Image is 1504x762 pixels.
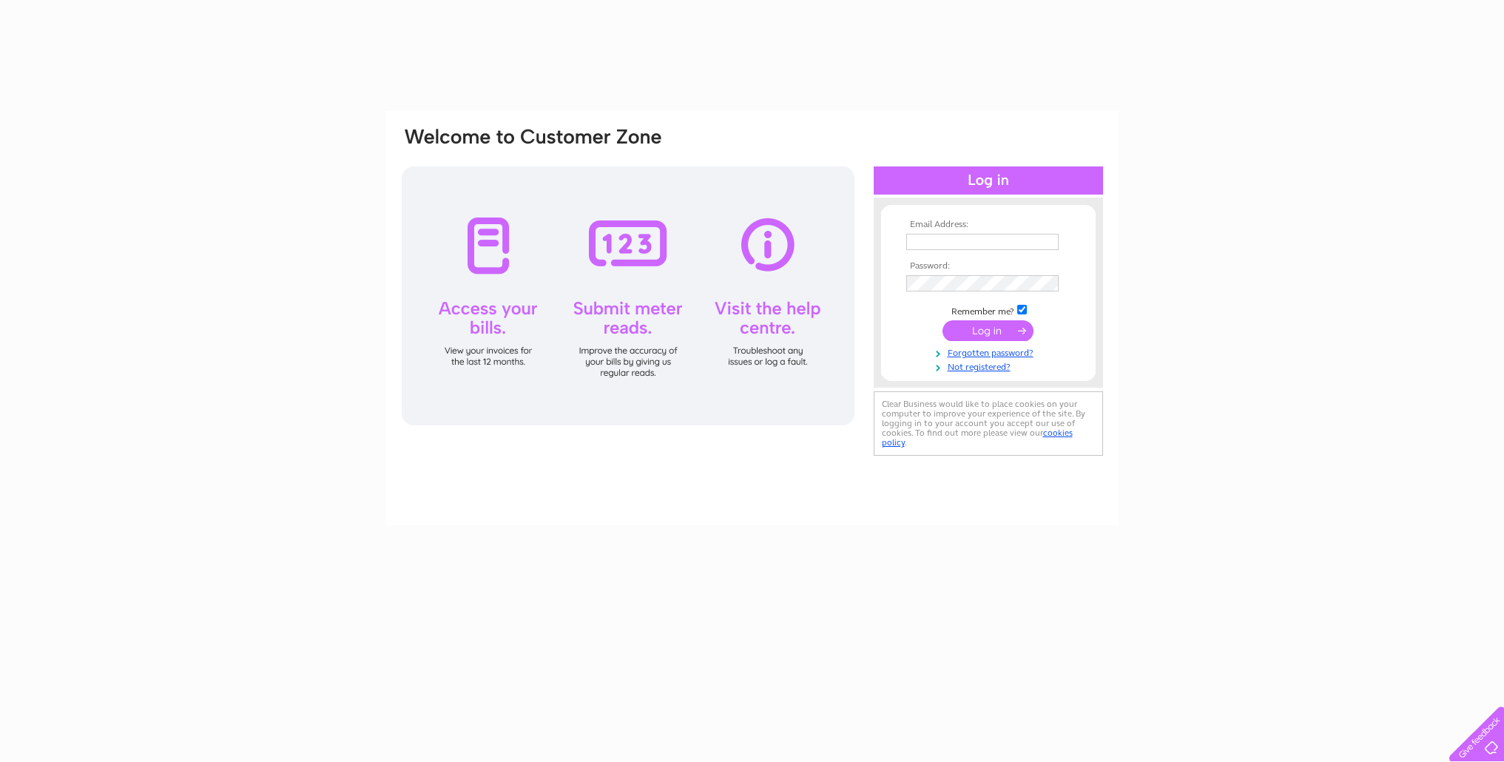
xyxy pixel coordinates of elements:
a: cookies policy [882,428,1073,448]
input: Submit [942,320,1033,341]
a: Not registered? [906,359,1074,373]
th: Password: [903,261,1074,272]
td: Remember me? [903,303,1074,317]
div: Clear Business would like to place cookies on your computer to improve your experience of the sit... [874,391,1103,456]
th: Email Address: [903,220,1074,230]
a: Forgotten password? [906,345,1074,359]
